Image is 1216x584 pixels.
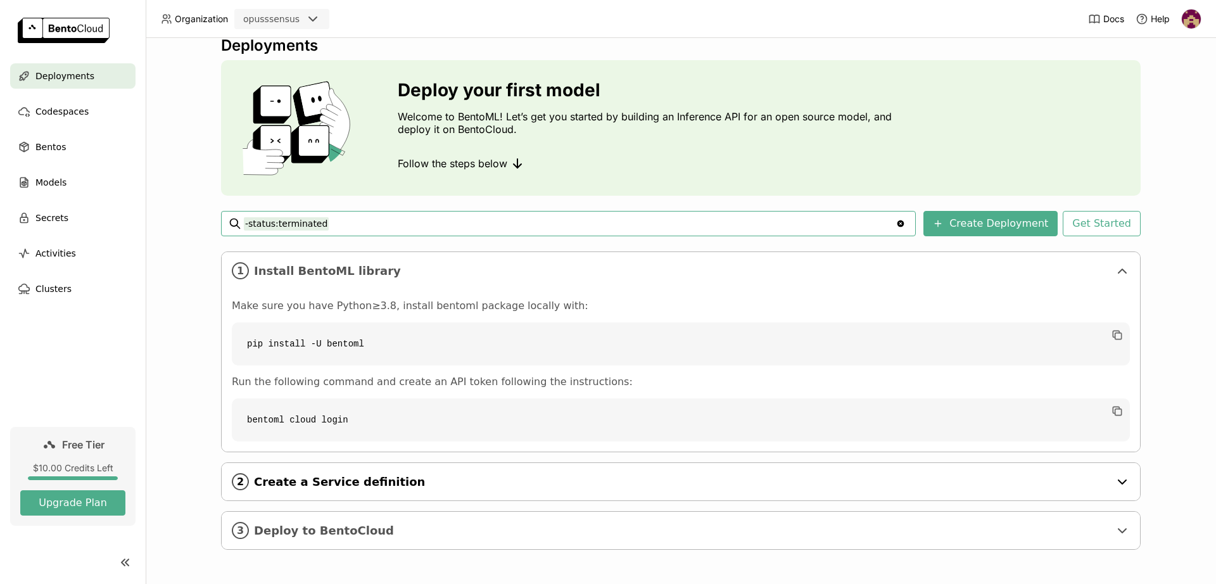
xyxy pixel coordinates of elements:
[244,213,896,234] input: Search
[10,241,136,266] a: Activities
[20,490,125,516] button: Upgrade Plan
[398,110,898,136] p: Welcome to BentoML! Let’s get you started by building an Inference API for an open source model, ...
[243,13,300,25] div: opusssensus
[35,175,66,190] span: Models
[18,18,110,43] img: logo
[232,473,249,490] i: 2
[1063,211,1141,236] button: Get Started
[35,139,66,155] span: Bentos
[222,512,1140,549] div: 3Deploy to BentoCloud
[301,13,302,26] input: Selected opusssensus.
[232,376,1130,388] p: Run the following command and create an API token following the instructions:
[1103,13,1124,25] span: Docs
[221,36,1141,55] div: Deployments
[232,322,1130,365] code: pip install -U bentoml
[35,210,68,225] span: Secrets
[232,300,1130,312] p: Make sure you have Python≥3.8, install bentoml package locally with:
[20,462,125,474] div: $10.00 Credits Left
[398,157,507,170] span: Follow the steps below
[35,281,72,296] span: Clusters
[62,438,104,451] span: Free Tier
[10,427,136,526] a: Free Tier$10.00 Credits LeftUpgrade Plan
[35,246,76,261] span: Activities
[10,134,136,160] a: Bentos
[10,170,136,195] a: Models
[1182,10,1201,29] img: Ethan James
[1088,13,1124,25] a: Docs
[231,80,367,175] img: cover onboarding
[222,463,1140,500] div: 2Create a Service definition
[1151,13,1170,25] span: Help
[398,80,898,100] h3: Deploy your first model
[222,252,1140,289] div: 1Install BentoML library
[175,13,228,25] span: Organization
[896,219,906,229] svg: Clear value
[254,524,1110,538] span: Deploy to BentoCloud
[232,522,249,539] i: 3
[35,104,89,119] span: Codespaces
[10,99,136,124] a: Codespaces
[10,276,136,302] a: Clusters
[1136,13,1170,25] div: Help
[232,398,1130,441] code: bentoml cloud login
[254,264,1110,278] span: Install BentoML library
[10,205,136,231] a: Secrets
[232,262,249,279] i: 1
[35,68,94,84] span: Deployments
[254,475,1110,489] span: Create a Service definition
[923,211,1058,236] button: Create Deployment
[10,63,136,89] a: Deployments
